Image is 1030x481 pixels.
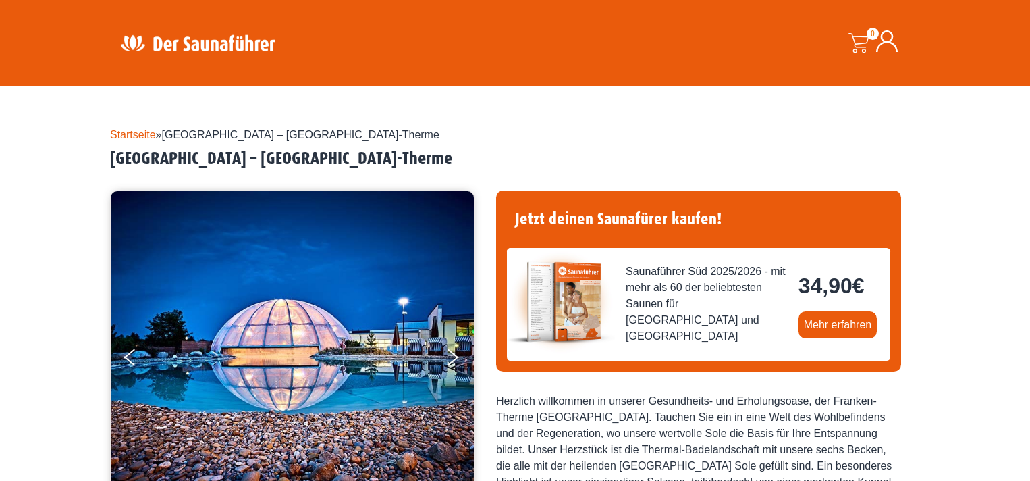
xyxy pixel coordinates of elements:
h2: [GEOGRAPHIC_DATA] – [GEOGRAPHIC_DATA]-Therme [110,149,920,170]
img: der-saunafuehrer-2025-sued.jpg [507,248,615,356]
button: Previous [124,343,158,377]
a: Startseite [110,129,156,141]
span: Saunaführer Süd 2025/2026 - mit mehr als 60 der beliebtesten Saunen für [GEOGRAPHIC_DATA] und [GE... [626,263,788,345]
button: Next [445,343,479,377]
span: 0 [867,28,879,40]
a: Mehr erfahren [798,311,877,338]
h4: Jetzt deinen Saunafürer kaufen! [507,201,890,237]
span: [GEOGRAPHIC_DATA] – [GEOGRAPHIC_DATA]-Therme [162,129,439,141]
span: » [110,129,439,141]
bdi: 34,90 [798,274,865,298]
span: € [852,274,865,298]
